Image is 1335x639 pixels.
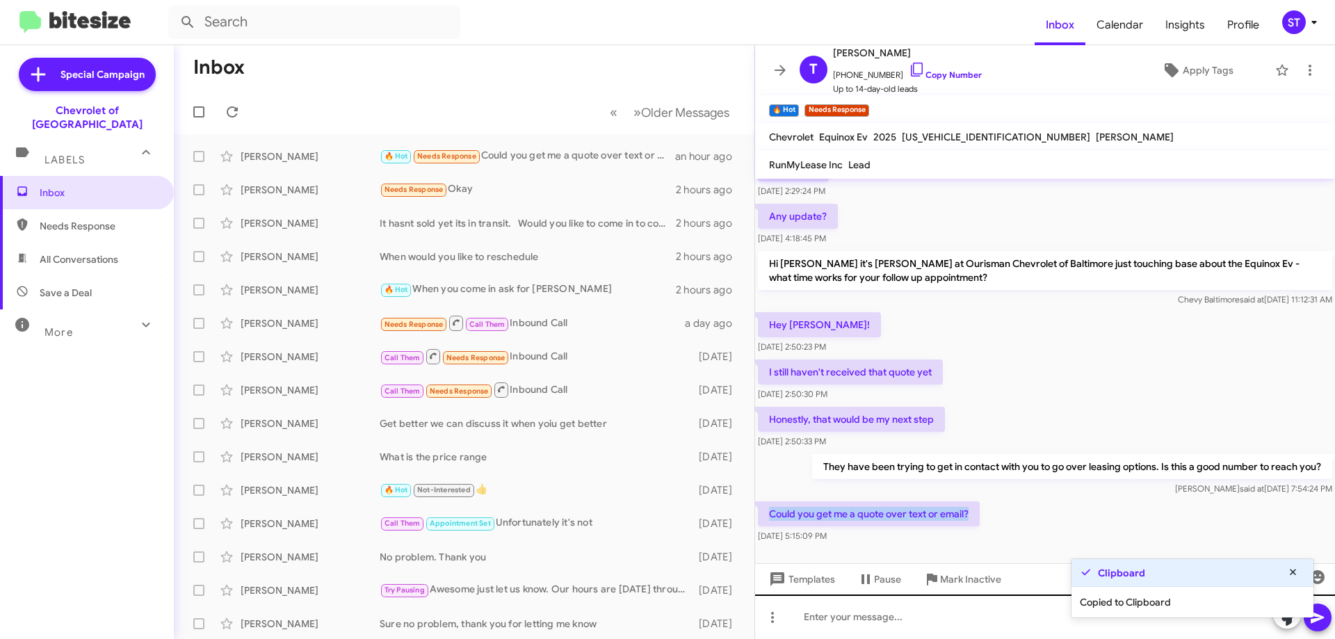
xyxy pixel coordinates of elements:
span: [PERSON_NAME] [833,45,982,61]
p: Hi [PERSON_NAME] it's [PERSON_NAME] at Ourisman Chevrolet of Baltimore just touching base about t... [758,251,1332,290]
div: [PERSON_NAME] [241,416,380,430]
span: Chevrolet [769,131,814,143]
span: More [44,326,73,339]
button: Next [625,98,738,127]
div: [DATE] [692,583,743,597]
span: « [610,104,617,121]
span: Templates [766,567,835,592]
div: [DATE] [692,383,743,397]
div: [PERSON_NAME] [241,216,380,230]
span: Pause [874,567,901,592]
div: What is the price range [380,450,692,464]
a: Special Campaign [19,58,156,91]
div: ST [1282,10,1306,34]
div: an hour ago [675,149,743,163]
span: said at [1240,294,1264,305]
button: ST [1270,10,1320,34]
div: Unfortunately it's not [380,515,692,531]
span: Equinox Ev [819,131,868,143]
input: Search [168,6,460,39]
button: Apply Tags [1126,58,1268,83]
span: Labels [44,154,85,166]
span: Chevy Baltimore [DATE] 11:12:31 AM [1178,294,1332,305]
span: [DATE] 2:50:23 PM [758,341,826,352]
div: Inbound Call [380,381,692,398]
span: [PHONE_NUMBER] [833,61,982,82]
span: 2025 [873,131,896,143]
div: 2 hours ago [676,216,743,230]
button: Previous [601,98,626,127]
div: [DATE] [692,350,743,364]
div: Inbound Call [380,348,692,365]
div: [PERSON_NAME] [241,149,380,163]
span: Insights [1154,5,1216,45]
div: [DATE] [692,517,743,531]
span: Needs Response [417,152,476,161]
strong: Clipboard [1098,566,1145,580]
span: Appointment Set [430,519,491,528]
div: [DATE] [692,617,743,631]
span: Needs Response [385,320,444,329]
div: Copied to Clipboard [1071,587,1313,617]
div: [PERSON_NAME] [241,550,380,564]
span: Needs Response [446,353,505,362]
span: Lead [848,159,871,171]
div: [PERSON_NAME] [241,383,380,397]
small: 🔥 Hot [769,104,799,117]
div: Get better we can discuss it when yoiu get better [380,416,692,430]
span: [DATE] 2:50:33 PM [758,436,826,446]
div: [DATE] [692,483,743,497]
p: Could you get me a quote over text or email? [758,501,980,526]
span: RunMyLease Inc [769,159,843,171]
span: Older Messages [641,105,729,120]
a: Calendar [1085,5,1154,45]
div: [DATE] [692,450,743,464]
div: Could you get me a quote over text or email? [380,148,675,164]
div: Awesome just let us know. Our hours are [DATE] through [DATE] 9am to 9pm and [DATE] 9am to 7pm [380,582,692,598]
div: Sure no problem, thank you for letting me know [380,617,692,631]
p: Honestly, that would be my next step [758,407,945,432]
div: [PERSON_NAME] [241,183,380,197]
div: [DATE] [692,550,743,564]
div: It hasnt sold yet its in transit. Would you like to come in to complete parperwork prior to its a... [380,216,676,230]
nav: Page navigation example [602,98,738,127]
span: [DATE] 4:18:45 PM [758,233,826,243]
p: Any update? [758,204,838,229]
div: [PERSON_NAME] [241,283,380,297]
div: [PERSON_NAME] [241,316,380,330]
span: 🔥 Hot [385,285,408,294]
span: Call Them [469,320,505,329]
p: They have been trying to get in contact with you to go over leasing options. Is this a good numbe... [812,454,1332,479]
a: Inbox [1035,5,1085,45]
div: [PERSON_NAME] [241,517,380,531]
div: When would you like to reschedule [380,250,676,264]
div: Inbound Call [380,314,685,332]
span: [US_VEHICLE_IDENTIFICATION_NUMBER] [902,131,1090,143]
span: said at [1240,483,1264,494]
a: Profile [1216,5,1270,45]
div: 2 hours ago [676,183,743,197]
button: Pause [846,567,912,592]
button: Templates [755,567,846,592]
button: Mark Inactive [912,567,1012,592]
div: No problem. Thank you [380,550,692,564]
span: Up to 14-day-old leads [833,82,982,96]
span: Save a Deal [40,286,92,300]
span: Apply Tags [1183,58,1233,83]
span: Needs Response [430,387,489,396]
span: [PERSON_NAME] [DATE] 7:54:24 PM [1175,483,1332,494]
span: [PERSON_NAME] [1096,131,1174,143]
span: 🔥 Hot [385,485,408,494]
div: [PERSON_NAME] [241,617,380,631]
span: [DATE] 2:50:30 PM [758,389,827,399]
span: Special Campaign [60,67,145,81]
span: Not-Interested [417,485,471,494]
span: [DATE] 5:15:09 PM [758,531,827,541]
span: Call Them [385,387,421,396]
div: [DATE] [692,416,743,430]
div: Okay [380,181,676,197]
div: [PERSON_NAME] [241,483,380,497]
